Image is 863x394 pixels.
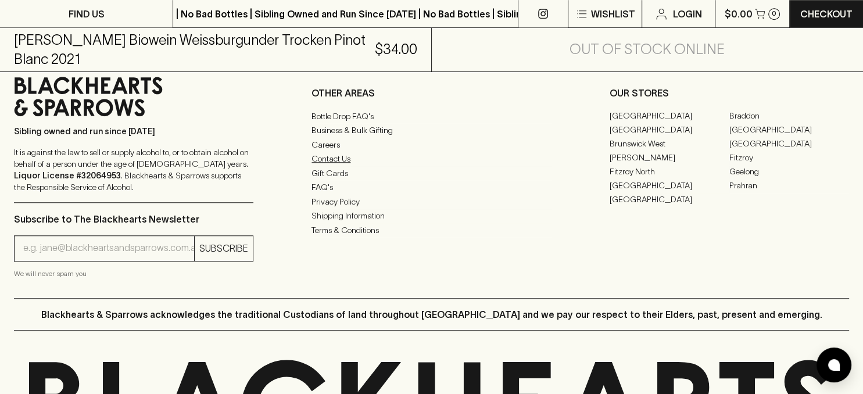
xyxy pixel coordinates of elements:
[729,151,849,165] a: Fitzroy
[311,209,551,223] a: Shipping Information
[311,138,551,152] a: Careers
[729,179,849,193] a: Prahran
[195,236,253,261] button: SUBSCRIBE
[375,40,417,59] h5: $34.00
[673,7,702,21] p: Login
[591,7,635,21] p: Wishlist
[729,123,849,137] a: [GEOGRAPHIC_DATA]
[610,123,729,137] a: [GEOGRAPHIC_DATA]
[311,181,551,195] a: FAQ's
[610,193,729,207] a: [GEOGRAPHIC_DATA]
[311,166,551,180] a: Gift Cards
[14,126,253,137] p: Sibling owned and run since [DATE]
[610,179,729,193] a: [GEOGRAPHIC_DATA]
[610,137,729,151] a: Brunswick West
[14,171,121,180] strong: Liquor License #32064953
[772,10,776,17] p: 0
[41,307,822,321] p: Blackhearts & Sparrows acknowledges the traditional Custodians of land throughout [GEOGRAPHIC_DAT...
[800,7,853,21] p: Checkout
[610,165,729,179] a: Fitzroy North
[610,109,729,123] a: [GEOGRAPHIC_DATA]
[311,152,551,166] a: Contact Us
[828,359,840,371] img: bubble-icon
[311,86,551,100] p: OTHER AREAS
[311,223,551,237] a: Terms & Conditions
[610,151,729,165] a: [PERSON_NAME]
[729,109,849,123] a: Braddon
[69,7,105,21] p: FIND US
[610,86,849,100] p: OUR STORES
[729,165,849,179] a: Geelong
[311,124,551,138] a: Business & Bulk Gifting
[14,31,375,68] h5: [PERSON_NAME] Biowein Weissburgunder Trocken Pinot Blanc 2021
[14,212,253,226] p: Subscribe to The Blackhearts Newsletter
[729,137,849,151] a: [GEOGRAPHIC_DATA]
[199,241,248,255] p: SUBSCRIBE
[311,195,551,209] a: Privacy Policy
[725,7,753,21] p: $0.00
[23,239,194,257] input: e.g. jane@blackheartsandsparrows.com.au
[570,40,725,59] h5: Out of Stock Online
[14,146,253,193] p: It is against the law to sell or supply alcohol to, or to obtain alcohol on behalf of a person un...
[14,268,253,280] p: We will never spam you
[311,109,551,123] a: Bottle Drop FAQ's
